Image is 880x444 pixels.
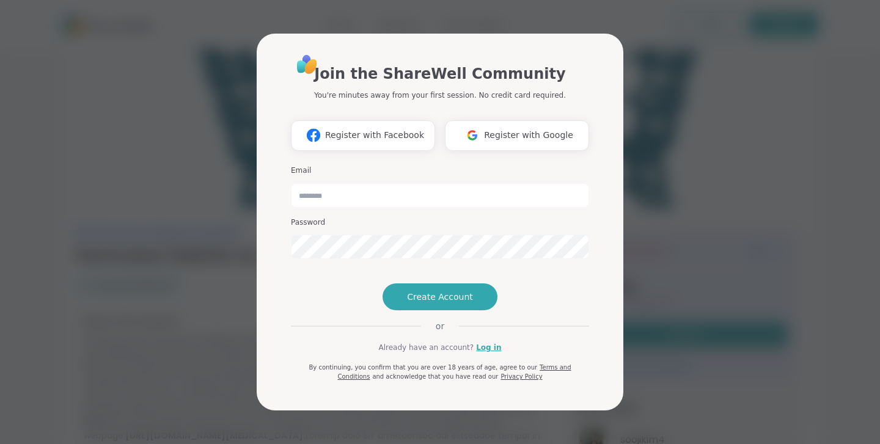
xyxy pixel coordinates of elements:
h1: Join the ShareWell Community [314,63,565,85]
a: Privacy Policy [501,373,542,380]
span: Create Account [407,291,473,303]
p: You're minutes away from your first session. No credit card required. [314,90,566,101]
span: Already have an account? [378,342,474,353]
a: Terms and Conditions [337,364,571,380]
span: Register with Google [484,129,573,142]
h3: Email [291,166,589,176]
span: Register with Facebook [325,129,424,142]
h3: Password [291,217,589,228]
img: ShareWell Logomark [302,124,325,147]
span: By continuing, you confirm that you are over 18 years of age, agree to our [309,364,537,371]
span: and acknowledge that you have read our [372,373,498,380]
button: Create Account [383,283,497,310]
img: ShareWell Logo [293,51,321,78]
a: Log in [476,342,501,353]
button: Register with Google [445,120,589,151]
span: or [421,320,459,332]
img: ShareWell Logomark [461,124,484,147]
button: Register with Facebook [291,120,435,151]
